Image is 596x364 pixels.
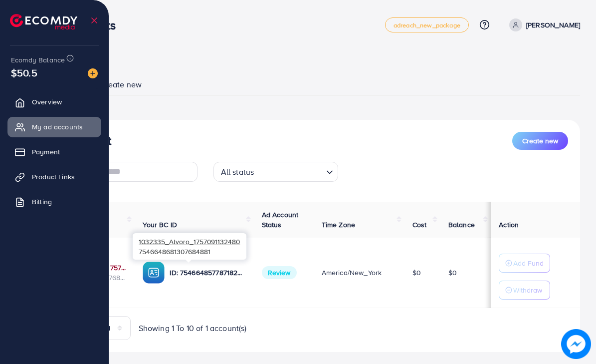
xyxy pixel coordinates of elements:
[133,233,246,260] div: 7546648681307684881
[32,197,52,207] span: Billing
[7,117,101,137] a: My ad accounts
[412,220,427,230] span: Cost
[499,281,550,300] button: Withdraw
[32,172,75,182] span: Product Links
[10,14,77,29] img: logo
[88,68,98,78] img: image
[526,19,580,31] p: [PERSON_NAME]
[257,163,322,179] input: Search for option
[7,167,101,187] a: Product Links
[7,142,101,162] a: Payment
[513,257,544,269] p: Add Fund
[499,220,519,230] span: Action
[32,97,62,107] span: Overview
[7,92,101,112] a: Overview
[394,22,460,28] span: adreach_new_package
[513,284,542,296] p: Withdraw
[262,210,299,230] span: Ad Account Status
[32,147,60,157] span: Payment
[412,268,421,278] span: $0
[11,55,65,65] span: Ecomdy Balance
[322,220,355,230] span: Time Zone
[143,262,165,284] img: ic-ba-acc.ded83a64.svg
[213,162,338,182] div: Search for option
[522,136,558,146] span: Create new
[561,329,591,359] img: image
[322,268,382,278] span: America/New_York
[32,122,83,132] span: My ad accounts
[219,165,256,179] span: All status
[505,18,580,31] a: [PERSON_NAME]
[262,266,297,279] span: Review
[512,132,568,150] button: Create new
[499,254,550,273] button: Add Fund
[385,17,469,32] a: adreach_new_package
[11,65,37,80] span: $50.5
[139,237,240,246] span: 1032335_Alvoro_1757091132480
[143,220,177,230] span: Your BC ID
[139,323,247,334] span: Showing 1 To 10 of 1 account(s)
[170,267,245,279] p: ID: 7546648577871822849
[100,79,142,90] span: Create new
[7,192,101,212] a: Billing
[448,220,475,230] span: Balance
[448,268,457,278] span: $0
